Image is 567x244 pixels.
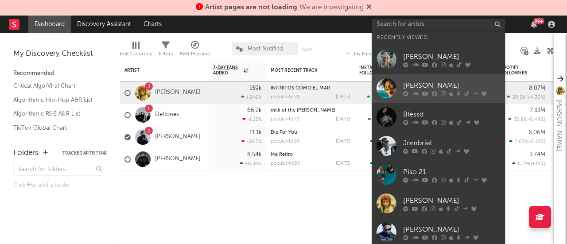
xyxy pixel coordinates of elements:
div: Edit Columns [120,49,152,59]
span: 20.9k [513,95,525,100]
div: 8.07M [529,85,545,91]
div: ( ) [509,139,545,144]
input: Search for folders... [13,163,106,176]
div: 7-Day Fans Added (7-Day Fans Added) [346,38,412,63]
div: +6.36 % [240,161,262,167]
div: [DATE] [336,117,350,122]
div: INFINITOS COMO EL MAR [271,86,350,91]
div: 8.54k [247,152,262,158]
div: ( ) [507,94,545,100]
div: popularity: 73 [271,117,299,122]
div: Piso 21 [403,167,501,178]
div: Click to add a folder. [13,180,106,191]
a: [PERSON_NAME] [155,89,201,97]
div: A&R Pipeline [179,49,210,59]
div: milk of the madonna [271,108,350,113]
button: Tracked Artists(4) [62,151,106,155]
div: Spotify Followers [501,65,532,76]
div: Jombriel [403,138,501,149]
span: +15 % [532,162,544,167]
a: milk of the [PERSON_NAME] [271,108,335,113]
div: Edit Columns [120,38,152,63]
a: [PERSON_NAME] [155,155,201,163]
span: : We are investigating [205,4,364,11]
a: Critical Algo/Viral Chart [13,81,97,91]
div: [PERSON_NAME] [403,52,501,62]
div: Me Retiro [271,152,350,157]
a: [PERSON_NAME] [372,74,505,103]
a: Dashboard [28,15,71,33]
span: Artist pages are not loading [205,4,297,11]
div: A&R Pipeline [179,38,210,63]
div: Blessd [403,109,501,120]
div: +246 % [241,94,262,100]
a: Die For You [271,130,297,135]
a: Algorithmic R&B A&R List [13,109,97,119]
div: Instagram Followers [359,65,390,76]
a: Piso 21 [372,160,505,189]
div: Folders [13,148,39,159]
a: [PERSON_NAME] [372,189,505,218]
a: Discovery Assistant [71,15,137,33]
a: [PERSON_NAME] [372,45,505,74]
div: Most Recent Track [271,68,337,73]
div: 99 + [533,18,544,24]
div: ( ) [512,161,545,167]
div: Artist [124,68,191,73]
a: INFINITOS COMO EL MAR [271,86,330,91]
a: Jombriel [372,132,505,160]
div: 6.06M [528,130,545,136]
div: [PERSON_NAME] [554,99,564,151]
div: popularity: 59 [271,139,300,144]
input: Search for artists [372,19,505,30]
span: Dismiss [366,4,372,11]
div: -38.7 % [241,139,262,144]
div: My Discovery Checklist [13,49,106,59]
span: -0.44 % [528,117,544,122]
div: [DATE] [336,161,350,166]
div: [PERSON_NAME] [403,81,501,91]
button: 99+ [531,21,537,28]
span: 7.67k [515,139,527,144]
span: -0.14 % [528,139,544,144]
div: Recently Viewed [377,32,501,43]
div: popularity: 65 [271,161,300,166]
a: TikTok Global Chart [13,123,97,133]
div: ( ) [370,139,404,144]
a: Deftones [155,111,179,119]
div: Filters [159,38,173,63]
span: 6.79k [518,162,531,167]
span: 7-Day Fans Added [213,65,241,76]
div: 159k [249,85,262,91]
div: 3.74M [529,152,545,158]
div: ( ) [367,94,404,100]
div: Die For You [271,130,350,135]
span: +4.36 % [527,95,544,100]
div: 11.1k [249,130,262,136]
div: popularity: 70 [271,95,300,100]
div: Recommended [13,68,106,79]
div: 66.2k [247,108,262,113]
div: ( ) [370,161,404,167]
div: [DATE] [336,95,350,100]
div: ( ) [508,116,545,122]
div: [DATE] [336,139,350,144]
a: Me Retiro [271,152,293,157]
div: -1.25 % [242,116,262,122]
div: [PERSON_NAME] [403,225,501,235]
div: 7.33M [530,108,545,113]
a: Charts [137,15,168,33]
a: Algorithmic Hip-Hop A&R List [13,95,97,105]
a: [PERSON_NAME] [155,133,201,141]
div: 7-Day Fans Added (7-Day Fans Added) [346,49,412,59]
div: ( ) [368,116,404,122]
span: 32.8k [514,117,526,122]
div: [PERSON_NAME] [403,196,501,206]
button: Save [301,47,313,52]
span: Most Notified [248,46,283,52]
div: Filters [159,49,173,59]
a: Blessd [372,103,505,132]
